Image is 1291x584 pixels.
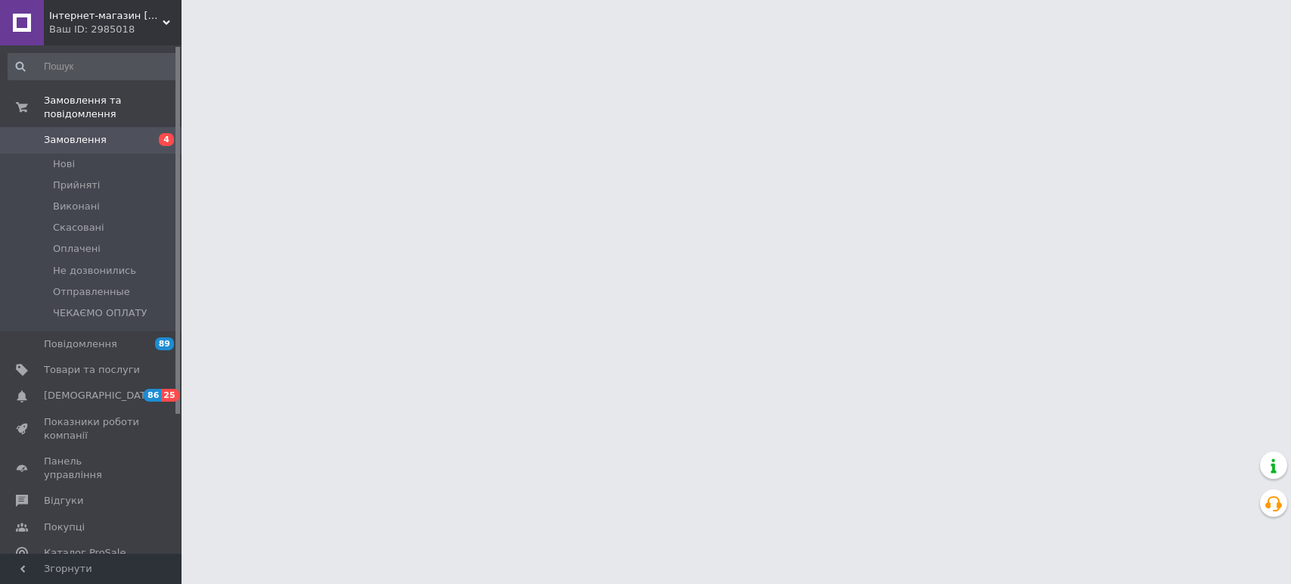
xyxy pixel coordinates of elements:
input: Пошук [8,53,178,80]
div: Ваш ID: 2985018 [49,23,182,36]
span: Замовлення та повідомлення [44,94,182,121]
span: Каталог ProSale [44,546,126,560]
span: Прийняті [53,179,100,192]
span: Повідомлення [44,337,117,351]
span: Скасовані [53,221,104,235]
span: Панель управління [44,455,140,482]
span: 89 [155,337,174,350]
span: Нові [53,157,75,171]
span: Замовлення [44,133,107,147]
span: 86 [144,389,161,402]
span: Відгуки [44,494,83,508]
span: Не дозвонились [53,264,136,278]
span: Оплачені [53,242,101,256]
span: Отправленные [53,285,130,299]
span: Покупці [44,520,85,534]
span: 4 [159,133,174,146]
span: Товари та послуги [44,363,140,377]
span: ЧЕКАЄМО ОПЛАТУ [53,306,147,320]
span: 25 [161,389,178,402]
span: [DEMOGRAPHIC_DATA] [44,389,156,402]
span: Інтернет-магазин 1000meloch.com.ua [49,9,163,23]
span: Виконані [53,200,100,213]
span: Показники роботи компанії [44,415,140,443]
